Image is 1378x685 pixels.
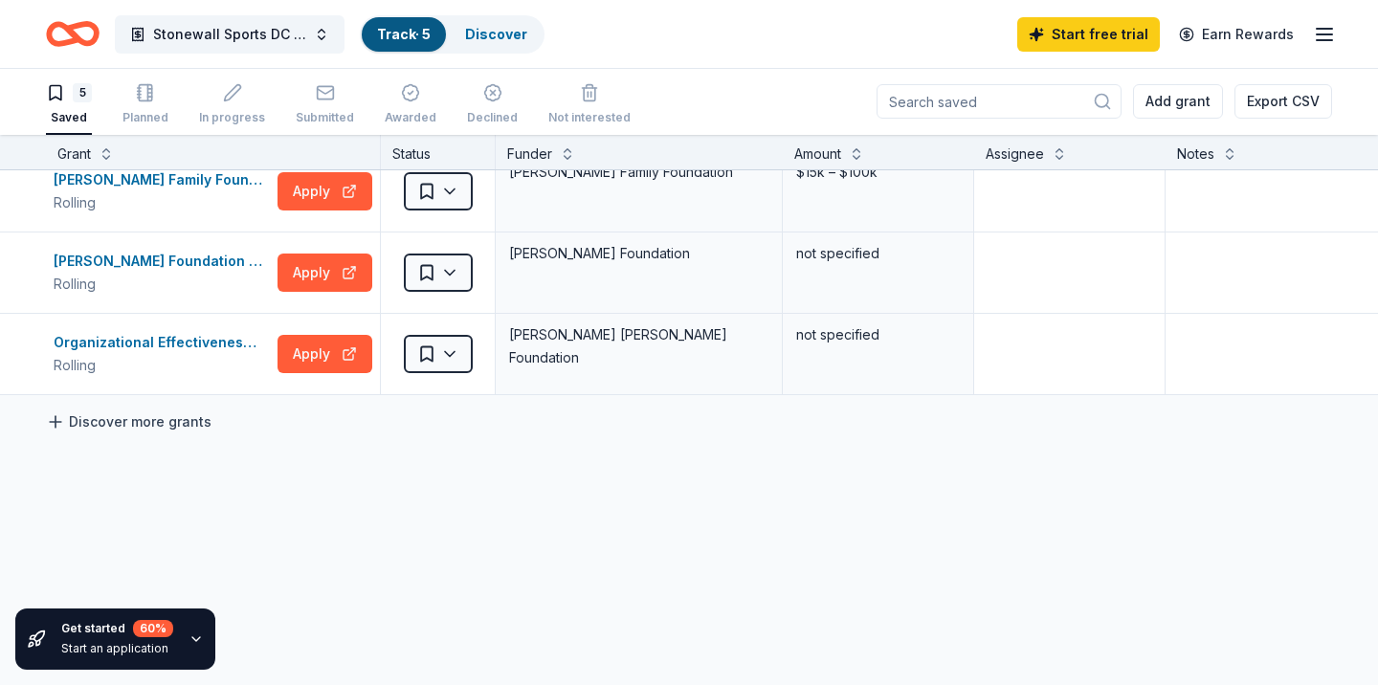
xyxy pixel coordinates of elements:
button: Declined [467,76,518,135]
div: [PERSON_NAME] Foundation [507,240,770,267]
div: Start an application [61,641,173,656]
a: Earn Rewards [1167,17,1305,52]
div: Grant [57,143,91,166]
button: Apply [278,254,372,292]
div: [PERSON_NAME] Foundation - Nationwide Grants [54,250,270,273]
button: [PERSON_NAME] Family Foundation GrantsRolling [54,168,270,214]
div: Rolling [54,273,270,296]
button: In progress [199,76,265,135]
button: Organizational Effectiveness GrantRolling [54,331,270,377]
button: Apply [278,335,372,373]
div: 60 % [133,620,173,637]
div: Get started [61,620,173,637]
div: not specified [794,321,962,348]
div: 5 [73,83,92,102]
div: In progress [199,110,265,125]
button: Not interested [548,76,631,135]
div: Assignee [986,143,1044,166]
div: [PERSON_NAME] Family Foundation Grants [54,168,270,191]
div: not specified [794,240,962,267]
div: Declined [467,110,518,125]
span: Stonewall Sports DC 15th Anniversary Gala [153,23,306,46]
button: Stonewall Sports DC 15th Anniversary Gala [115,15,344,54]
button: Planned [122,76,168,135]
button: 5Saved [46,76,92,135]
a: Start free trial [1017,17,1160,52]
div: Not interested [548,110,631,125]
a: Track· 5 [377,26,431,42]
div: Saved [46,110,92,125]
a: Discover [465,26,527,42]
a: Home [46,11,100,56]
div: Notes [1177,143,1214,166]
div: Submitted [296,110,354,125]
div: Amount [794,143,841,166]
button: Export CSV [1234,84,1332,119]
div: Rolling [54,354,270,377]
button: Track· 5Discover [360,15,545,54]
button: Apply [278,172,372,210]
div: $15k – $100k [794,159,962,186]
div: Awarded [385,110,436,125]
div: [PERSON_NAME] Family Foundation [507,159,770,186]
div: Status [381,135,496,169]
button: Awarded [385,76,436,135]
input: Search saved [877,84,1122,119]
a: Discover more grants [46,410,211,433]
div: Organizational Effectiveness Grant [54,331,270,354]
div: Planned [122,110,168,125]
div: Funder [507,143,552,166]
div: Rolling [54,191,270,214]
button: [PERSON_NAME] Foundation - Nationwide GrantsRolling [54,250,270,296]
div: [PERSON_NAME] [PERSON_NAME] Foundation [507,321,770,371]
button: Add grant [1133,84,1223,119]
button: Submitted [296,76,354,135]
